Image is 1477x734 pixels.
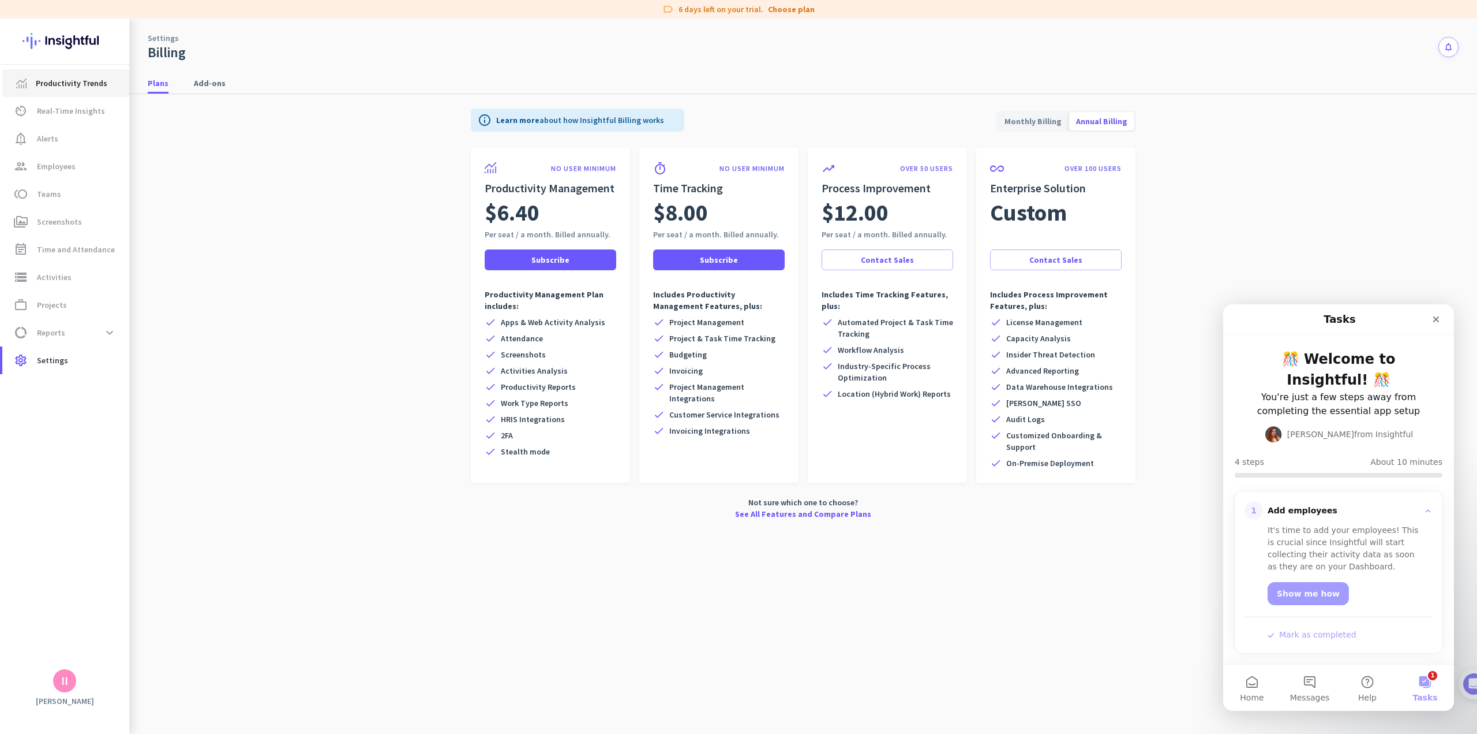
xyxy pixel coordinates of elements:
span: Project & Task Time Tracking [669,333,775,344]
span: Work Type Reports [501,397,568,409]
i: check [485,413,496,425]
a: event_noteTime and Attendance [2,236,129,263]
span: Time and Attendance [37,243,115,256]
span: Industry-Specific Process Optimization [838,360,953,383]
span: Plans [148,77,168,89]
div: Per seat / a month. Billed annually. [822,229,953,240]
i: check [990,365,1002,377]
button: expand_more [99,322,120,343]
span: Invoicing [669,365,703,377]
span: Screenshots [501,349,546,360]
a: Settings [148,32,179,44]
span: Customized Onboarding & Support [1006,430,1122,453]
i: check [990,333,1002,344]
span: 2FA [501,430,513,441]
span: HRIS Integrations [501,413,565,425]
p: Includes Time Tracking Features, plus: [822,289,953,312]
h2: Process Improvement [822,180,953,196]
i: work_outline [14,298,28,312]
span: Custom [990,196,1067,229]
span: [PERSON_NAME] SSO [1006,397,1081,409]
i: check [653,316,665,328]
a: storageActivities [2,263,129,291]
i: check [485,446,496,457]
span: Insider Threat Detection [1006,349,1095,360]
i: perm_media [14,215,28,229]
div: Per seat / a month. Billed annually. [485,229,616,240]
i: check [485,349,496,360]
span: Annual Billing [1069,107,1134,135]
button: notifications [1438,37,1459,57]
a: work_outlineProjects [2,291,129,319]
span: Project Management [669,316,744,328]
a: groupEmployees [2,152,129,180]
p: Includes Process Improvement Features, plus: [990,289,1122,312]
button: Contact Sales [990,249,1122,270]
p: OVER 50 USERS [900,164,953,173]
img: menu-item [16,78,27,88]
i: check [990,316,1002,328]
i: event_note [14,243,28,256]
div: Per seat / a month. Billed annually. [653,229,785,240]
i: av_timer [14,104,28,118]
i: check [990,457,1002,469]
i: check [485,365,496,377]
span: Add-ons [194,77,226,89]
i: check [485,333,496,344]
i: info [478,113,492,127]
span: Customer Service Integrations [669,409,779,420]
i: check [485,430,496,441]
span: Stealth mode [501,446,550,457]
span: Data Warehouse Integrations [1006,381,1113,393]
span: On-Premise Deployment [1006,457,1094,469]
span: Project Management Integrations [669,381,785,404]
span: License Management [1006,316,1082,328]
img: product-icon [485,162,496,173]
p: NO USER MINIMUM [719,164,785,173]
span: Apps & Web Activity Analysis [501,316,605,328]
span: Projects [37,298,67,312]
i: check [822,388,833,400]
i: check [653,365,665,377]
i: check [653,381,665,393]
button: Contact Sales [822,249,953,270]
span: Teams [37,187,61,201]
p: Includes Productivity Management Features, plus: [653,289,785,312]
span: $12.00 [822,196,889,229]
i: check [653,409,665,420]
i: toll [14,187,28,201]
p: NO USER MINIMUM [551,164,616,173]
span: Reports [37,326,65,340]
a: settingsSettings [2,346,129,374]
i: all_inclusive [990,162,1004,176]
a: av_timerReal-Time Insights [2,97,129,125]
i: data_usage [14,326,28,340]
span: Activities [37,270,72,284]
i: settings [14,353,28,367]
a: Learn more [496,115,539,125]
img: Insightful logo [23,18,107,64]
span: Capacity Analysis [1006,333,1071,344]
span: $8.00 [653,196,708,229]
span: Productivity Reports [501,381,576,393]
span: Monthly Billing [998,107,1069,135]
i: notifications [1444,42,1453,52]
i: check [485,397,496,409]
h2: Time Tracking [653,180,785,196]
span: Workflow Analysis [838,344,904,356]
i: check [990,430,1002,441]
a: See All Features and Compare Plans [735,508,871,520]
i: group [14,159,28,173]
